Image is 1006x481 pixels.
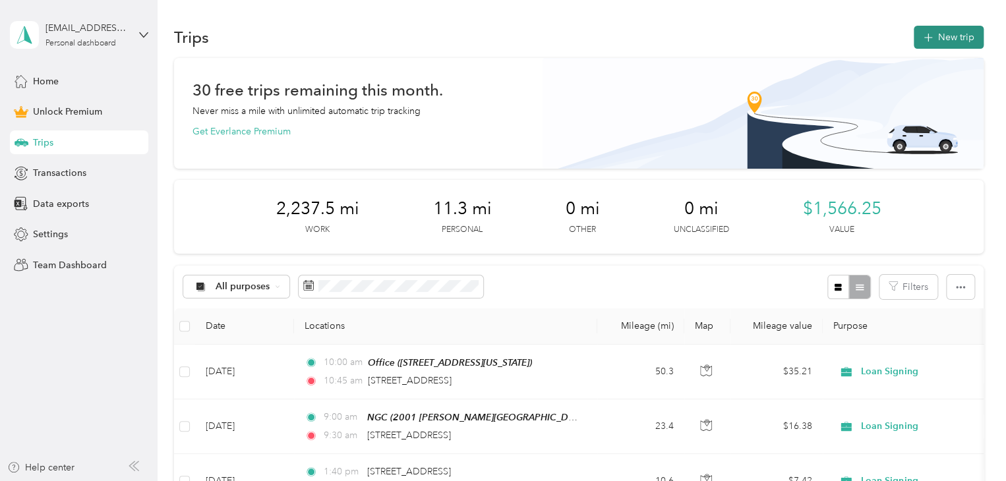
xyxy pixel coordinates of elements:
span: Transactions [33,166,86,180]
span: Home [33,74,59,88]
p: Unclassified [674,224,729,236]
span: 0 mi [684,198,719,219]
td: 50.3 [597,345,684,399]
th: Mileage (mi) [597,308,684,345]
span: 2,237.5 mi [276,198,359,219]
span: All purposes [216,282,270,291]
span: Settings [33,227,68,241]
td: $35.21 [730,345,823,399]
span: 10:00 am [323,355,362,370]
span: 9:00 am [323,410,361,424]
span: 10:45 am [323,374,362,388]
iframe: Everlance-gr Chat Button Frame [932,407,1006,481]
span: 0 mi [566,198,600,219]
span: NGC (2001 [PERSON_NAME][GEOGRAPHIC_DATA], [GEOGRAPHIC_DATA], [US_STATE]) [367,412,738,423]
span: Loan Signing [861,419,982,434]
span: Team Dashboard [33,258,107,272]
p: Personal [442,224,483,236]
div: Personal dashboard [45,40,116,47]
p: Work [305,224,330,236]
span: Unlock Premium [33,105,102,119]
button: Help center [7,461,74,474]
button: New trip [914,26,984,49]
span: 1:40 pm [323,465,361,479]
th: Mileage value [730,308,823,345]
img: Banner [543,58,984,169]
span: Data exports [33,197,89,211]
button: Get Everlance Premium [192,125,291,138]
span: $1,566.25 [803,198,881,219]
span: 11.3 mi [433,198,492,219]
span: 9:30 am [323,428,361,443]
span: [STREET_ADDRESS] [368,375,452,386]
td: $16.38 [730,399,823,454]
span: Loan Signing [861,364,982,379]
h1: Trips [174,30,209,44]
td: 23.4 [597,399,684,454]
span: Office ([STREET_ADDRESS][US_STATE]) [368,357,532,368]
p: Other [569,224,596,236]
span: [STREET_ADDRESS] [367,466,451,477]
th: Map [684,308,730,345]
h1: 30 free trips remaining this month. [192,83,443,97]
span: [STREET_ADDRESS] [367,430,451,441]
div: [EMAIL_ADDRESS][DOMAIN_NAME] [45,21,128,35]
span: Trips [33,136,53,150]
button: Filters [879,275,937,299]
td: [DATE] [195,399,294,454]
th: Date [195,308,294,345]
th: Locations [294,308,597,345]
td: [DATE] [195,345,294,399]
p: Never miss a mile with unlimited automatic trip tracking [192,104,421,118]
p: Value [829,224,854,236]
